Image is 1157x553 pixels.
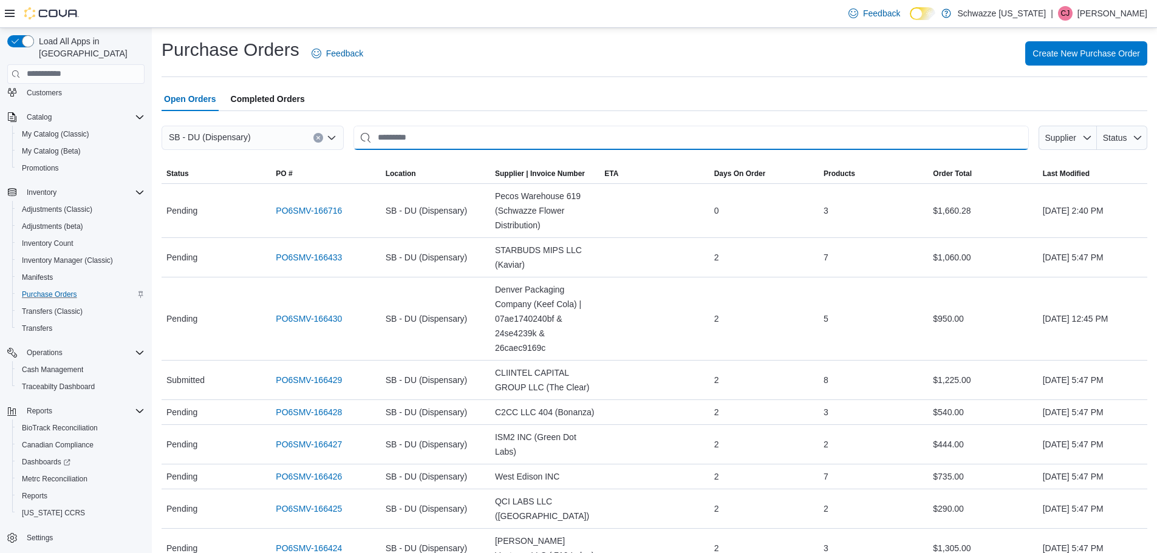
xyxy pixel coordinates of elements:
span: 2 [714,250,719,265]
span: My Catalog (Beta) [22,146,81,156]
span: Adjustments (Classic) [22,205,92,214]
div: CLIINTEL CAPITAL GROUP LLC (The Clear) [490,361,599,399]
span: My Catalog (Beta) [17,144,145,158]
div: ISM2 INC (Green Dot Labs) [490,425,599,464]
span: 7 [824,469,828,484]
span: SB - DU (Dispensary) [386,373,468,387]
button: Status [1097,126,1147,150]
span: Inventory [27,188,56,197]
span: Pending [166,311,197,326]
div: [DATE] 5:47 PM [1038,368,1147,392]
a: My Catalog (Classic) [17,127,94,141]
span: Transfers [22,324,52,333]
span: SB - DU (Dispensary) [386,501,468,516]
button: Metrc Reconciliation [12,470,149,487]
span: Catalog [27,112,52,122]
span: CJ [1061,6,1070,21]
a: PO6SMV-166716 [276,203,342,218]
button: Location [381,164,490,183]
div: Pecos Warehouse 619 (Schwazze Flower Distribution) [490,184,599,237]
span: Operations [22,345,145,360]
span: 5 [824,311,828,326]
a: Inventory Manager (Classic) [17,253,118,268]
div: [DATE] 5:47 PM [1038,464,1147,489]
button: ETA [599,164,709,183]
span: SB - DU (Dispensary) [386,405,468,419]
span: PO # [276,169,292,178]
button: Clear input [313,133,323,143]
span: Traceabilty Dashboard [17,379,145,394]
div: STARBUDS MIPS LLC (Kaviar) [490,238,599,277]
span: Cash Management [22,365,83,375]
p: Schwazze [US_STATE] [957,6,1046,21]
a: Feedback [307,41,368,66]
button: Adjustments (Classic) [12,201,149,218]
span: Feedback [326,47,363,59]
button: Reports [22,404,57,418]
span: 2 [714,373,719,387]
span: Metrc Reconciliation [17,472,145,486]
span: Adjustments (Classic) [17,202,145,217]
span: Adjustments (beta) [17,219,145,234]
button: Canadian Compliance [12,436,149,453]
div: $735.00 [928,464,1037,489]
button: Create New Purchase Order [1025,41,1147,66]
span: Status [1103,133,1127,143]
div: $290.00 [928,497,1037,521]
span: Canadian Compliance [22,440,94,450]
span: Pending [166,203,197,218]
div: Denver Packaging Company (Keef Cola) | 07ae1740240bf & 24se4239k & 26caec9169c [490,277,599,360]
a: PO6SMV-166428 [276,405,342,419]
span: Pending [166,469,197,484]
span: SB - DU (Dispensary) [386,469,468,484]
span: Status [166,169,189,178]
span: 2 [714,405,719,419]
span: 2 [714,501,719,516]
a: PO6SMV-166429 [276,373,342,387]
span: Last Modified [1043,169,1090,178]
button: Days On Order [709,164,819,183]
div: [DATE] 5:47 PM [1038,245,1147,270]
span: Pending [166,405,197,419]
a: PO6SMV-166426 [276,469,342,484]
div: $950.00 [928,307,1037,331]
span: Canadian Compliance [17,438,145,452]
span: SB - DU (Dispensary) [386,311,468,326]
a: My Catalog (Beta) [17,144,86,158]
button: Inventory Manager (Classic) [12,252,149,269]
input: This is a search bar. After typing your query, hit enter to filter the results lower in the page. [353,126,1029,150]
input: Dark Mode [910,7,935,20]
span: Operations [27,348,63,358]
button: Cash Management [12,361,149,378]
span: Catalog [22,110,145,124]
span: Load All Apps in [GEOGRAPHIC_DATA] [34,35,145,59]
a: Customers [22,86,67,100]
button: Status [162,164,271,183]
a: PO6SMV-166427 [276,437,342,452]
span: Washington CCRS [17,506,145,520]
span: Pending [166,437,197,452]
span: SB - DU (Dispensary) [386,437,468,452]
div: $444.00 [928,432,1037,456]
span: My Catalog (Classic) [22,129,89,139]
div: $1,060.00 [928,245,1037,270]
button: Operations [2,344,149,361]
a: Adjustments (beta) [17,219,88,234]
span: 3 [824,405,828,419]
div: $1,225.00 [928,368,1037,392]
button: Order Total [928,164,1037,183]
span: 2 [824,501,828,516]
button: Products [819,164,928,183]
a: Feedback [844,1,905,25]
span: Feedback [863,7,900,19]
button: Purchase Orders [12,286,149,303]
span: 2 [714,311,719,326]
a: Dashboards [17,455,75,469]
button: BioTrack Reconciliation [12,419,149,436]
p: [PERSON_NAME] [1077,6,1147,21]
div: [DATE] 12:45 PM [1038,307,1147,331]
div: C2CC LLC 404 (Bonanza) [490,400,599,424]
span: SB - DU (Dispensary) [386,203,468,218]
span: [US_STATE] CCRS [22,508,85,518]
span: BioTrack Reconciliation [22,423,98,433]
